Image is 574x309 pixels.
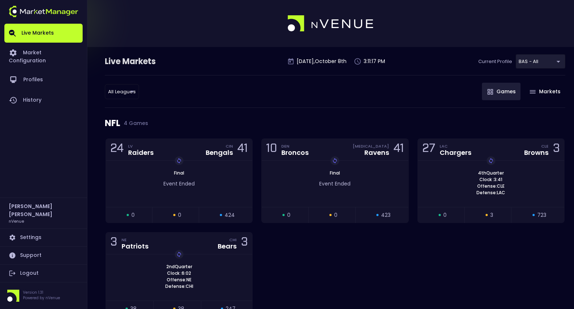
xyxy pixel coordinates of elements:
[541,143,549,149] div: CLE
[266,143,277,156] div: 10
[110,236,117,250] div: 3
[164,263,194,270] span: 2nd Quarter
[487,89,493,95] img: gameIcon
[553,143,560,156] div: 3
[9,202,78,218] h2: [PERSON_NAME] [PERSON_NAME]
[105,84,139,99] div: BAS - All
[530,90,536,94] img: gameIcon
[443,211,447,219] span: 0
[122,237,149,243] div: NE
[524,83,565,100] button: Markets
[128,143,154,149] div: LV
[172,170,186,176] span: Final
[120,120,148,126] span: 4 Games
[281,149,309,156] div: Broncos
[478,58,512,65] p: Current Profile
[165,270,193,277] span: Clock : 6:02
[4,43,83,70] a: Market Configuration
[226,143,233,149] div: CIN
[328,170,342,176] span: Final
[524,149,549,156] div: Browns
[23,295,60,301] p: Powered by nVenue
[131,211,135,219] span: 0
[381,211,391,219] span: 423
[440,149,471,156] div: Chargers
[353,143,389,149] div: [MEDICAL_DATA]
[206,149,233,156] div: Bengals
[364,58,385,65] p: 3:11:17 PM
[4,229,83,246] a: Settings
[440,143,471,149] div: LAC
[474,189,507,196] span: Defense: LAC
[163,180,195,187] span: Event Ended
[229,237,237,243] div: CHI
[218,243,237,250] div: Bears
[477,176,504,183] span: Clock : 3:41
[241,236,248,250] div: 3
[422,143,435,156] div: 27
[490,211,493,219] span: 3
[4,90,83,110] a: History
[4,24,83,43] a: Live Markets
[105,108,565,138] div: NFL
[364,149,389,156] div: Ravens
[516,54,565,69] div: BAS - All
[165,277,194,283] span: Offense: NE
[176,251,182,257] img: replayImg
[4,70,83,90] a: Profiles
[128,149,154,156] div: Raiders
[163,283,195,290] span: Defense: CHI
[23,290,60,295] p: Version 1.31
[4,290,83,302] div: Version 1.31Powered by nVenue
[537,211,546,219] span: 723
[9,218,24,224] h3: nVenue
[110,143,124,156] div: 24
[281,143,309,149] div: DEN
[334,211,337,219] span: 0
[4,247,83,264] a: Support
[332,158,338,164] img: replayImg
[105,56,194,67] div: Live Markets
[287,211,290,219] span: 0
[288,15,374,32] img: logo
[225,211,235,219] span: 424
[9,6,78,17] img: logo
[476,170,506,176] span: 4th Quarter
[475,183,507,189] span: Offense: CLE
[178,211,181,219] span: 0
[488,158,494,164] img: replayImg
[4,265,83,282] a: Logout
[297,58,347,65] p: [DATE] , October 8 th
[482,83,520,100] button: Games
[319,180,351,187] span: Event Ended
[237,143,248,156] div: 41
[122,243,149,250] div: Patriots
[393,143,404,156] div: 41
[176,158,182,164] img: replayImg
